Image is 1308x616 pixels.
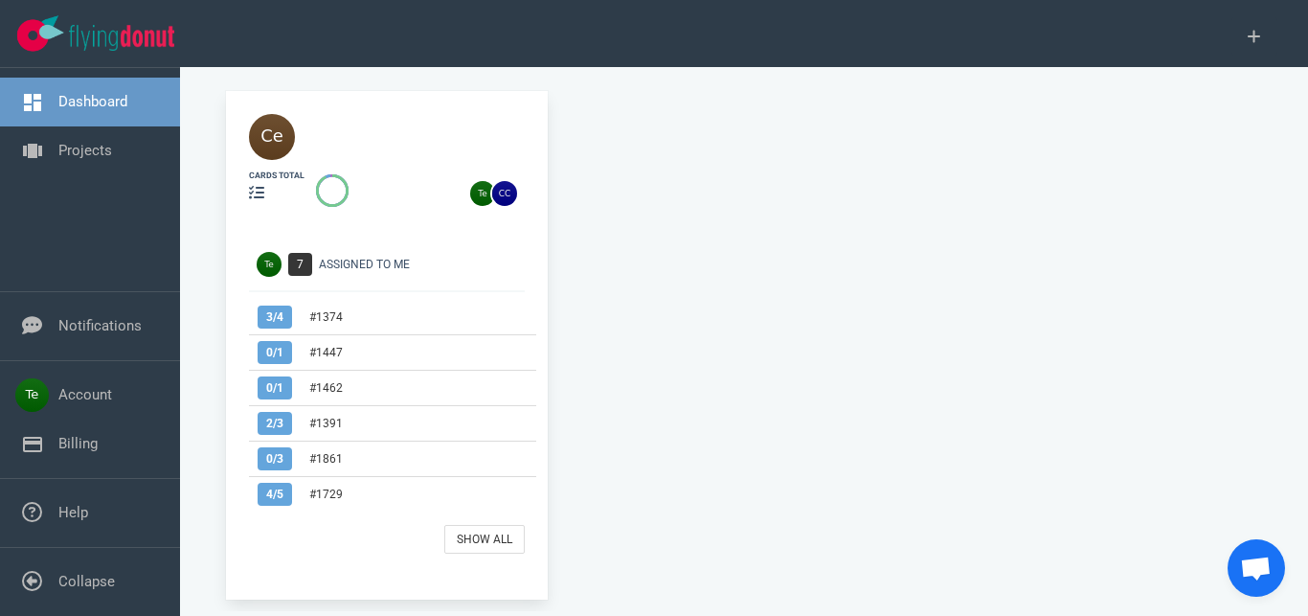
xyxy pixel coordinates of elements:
[288,253,312,276] span: 7
[69,25,174,51] img: Flying Donut text logo
[258,447,292,470] span: 0 / 3
[58,386,112,403] a: Account
[258,376,292,399] span: 0 / 1
[58,504,88,521] a: Help
[492,181,517,206] img: 26
[249,170,304,182] div: cards total
[444,525,525,554] a: Show All
[470,181,495,206] img: 26
[257,252,282,277] img: Avatar
[258,306,292,329] span: 3 / 4
[58,573,115,590] a: Collapse
[58,435,98,452] a: Billing
[258,412,292,435] span: 2 / 3
[58,317,142,334] a: Notifications
[309,346,343,359] a: #1447
[319,256,536,273] div: Assigned To Me
[258,483,292,506] span: 4 / 5
[309,310,343,324] a: #1374
[309,488,343,501] a: #1729
[58,142,112,159] a: Projects
[309,381,343,395] a: #1462
[309,452,343,466] a: #1861
[58,93,127,110] a: Dashboard
[249,114,295,160] img: 40
[1228,539,1285,597] div: Chat abierto
[309,417,343,430] a: #1391
[258,341,292,364] span: 0 / 1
